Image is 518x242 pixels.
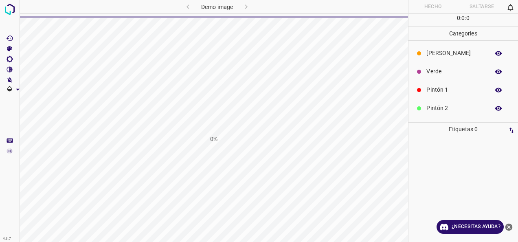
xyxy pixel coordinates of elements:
p: Pintón 1 [426,86,485,94]
div: Verde [408,62,518,81]
div: [PERSON_NAME] [408,44,518,62]
font: ¿Necesitas ayuda? [452,222,500,231]
p: Verde [426,67,485,76]
h1: 0% [210,135,217,143]
p: Pintón 2 [426,104,485,112]
img: logotipo [2,2,17,17]
button: Cerrar Ayuda [504,220,514,234]
p: 0 [466,14,470,22]
font: Etiquetas 0 [449,126,478,132]
p: Categories [408,27,518,40]
div: Pintón 2 [408,99,518,117]
div: : : [457,14,470,26]
div: 4.3.7 [1,235,13,242]
a: ¿Necesitas ayuda? [437,220,504,234]
p: 0 [457,14,460,22]
div: Pintón 3 [408,117,518,136]
h6: Demo image [201,2,233,13]
div: Pintón 1 [408,81,518,99]
p: [PERSON_NAME] [426,49,485,57]
p: 0 [461,14,465,22]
